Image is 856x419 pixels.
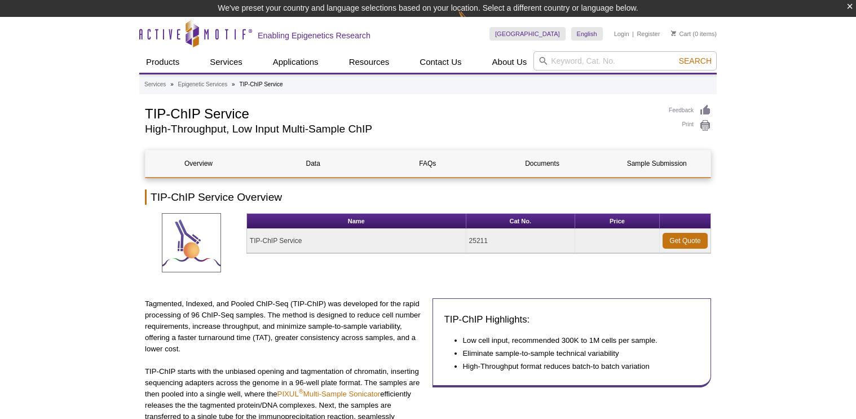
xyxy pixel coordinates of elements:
[614,30,629,38] a: Login
[170,81,174,87] li: »
[342,51,396,73] a: Resources
[203,51,249,73] a: Services
[144,80,166,90] a: Services
[247,229,466,253] td: TIP-ChIP Service
[145,189,711,205] h2: TIP-ChIP Service Overview
[232,81,235,87] li: »
[466,214,575,229] th: Cat No.
[145,124,658,134] h2: High-Throughput, Low Input Multi-Sample ChIP
[145,298,424,355] p: Tagmented, Indexed, and Pooled ChIP-Seq (TIP-ChIP) was developed for the rapid processing of 96 C...
[162,213,221,272] img: TIP-ChIP Service
[299,388,303,395] sup: ®
[239,81,283,87] li: TIP-ChIP Service
[178,80,227,90] a: Epigenetic Services
[489,150,595,177] a: Documents
[671,30,691,38] a: Cart
[139,51,186,73] a: Products
[260,150,366,177] a: Data
[489,27,566,41] a: [GEOGRAPHIC_DATA]
[463,361,689,372] li: High-Throughput format reduces batch-to batch variation
[671,27,717,41] li: (0 items)
[604,150,710,177] a: Sample Submission
[413,51,468,73] a: Contact Us
[486,51,534,73] a: About Us
[247,214,466,229] th: Name
[463,348,689,359] li: Eliminate sample-to-sample technical variability
[463,335,689,346] li: Low cell input, recommended 300K to 1M cells per sample.
[374,150,480,177] a: FAQs
[571,27,603,41] a: English
[663,233,708,249] a: Get Quote
[671,30,676,36] img: Your Cart
[679,56,712,65] span: Search
[669,104,711,117] a: Feedback
[637,30,660,38] a: Register
[458,8,488,35] img: Change Here
[258,30,370,41] h2: Enabling Epigenetics Research
[277,390,381,398] a: PIXUL®Multi-Sample Sonicator
[444,313,700,327] h3: TIP-ChIP Highlights:
[145,104,658,121] h1: TIP-ChIP Service
[669,120,711,132] a: Print
[466,229,575,253] td: 25211
[266,51,325,73] a: Applications
[676,56,715,66] button: Search
[632,27,634,41] li: |
[533,51,717,70] input: Keyword, Cat. No.
[575,214,660,229] th: Price
[145,150,251,177] a: Overview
